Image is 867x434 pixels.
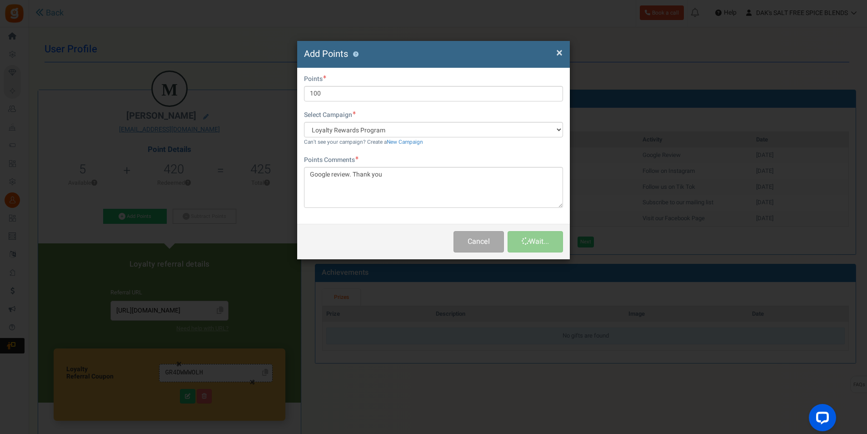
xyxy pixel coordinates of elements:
[387,138,423,146] a: New Campaign
[304,156,359,165] label: Points Comments
[304,47,348,61] span: Add Points
[304,75,326,84] label: Points
[304,138,423,146] small: Can't see your campaign? Create a
[556,44,563,61] span: ×
[304,111,356,120] label: Select Campaign
[453,231,504,252] button: Cancel
[353,51,359,57] button: ?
